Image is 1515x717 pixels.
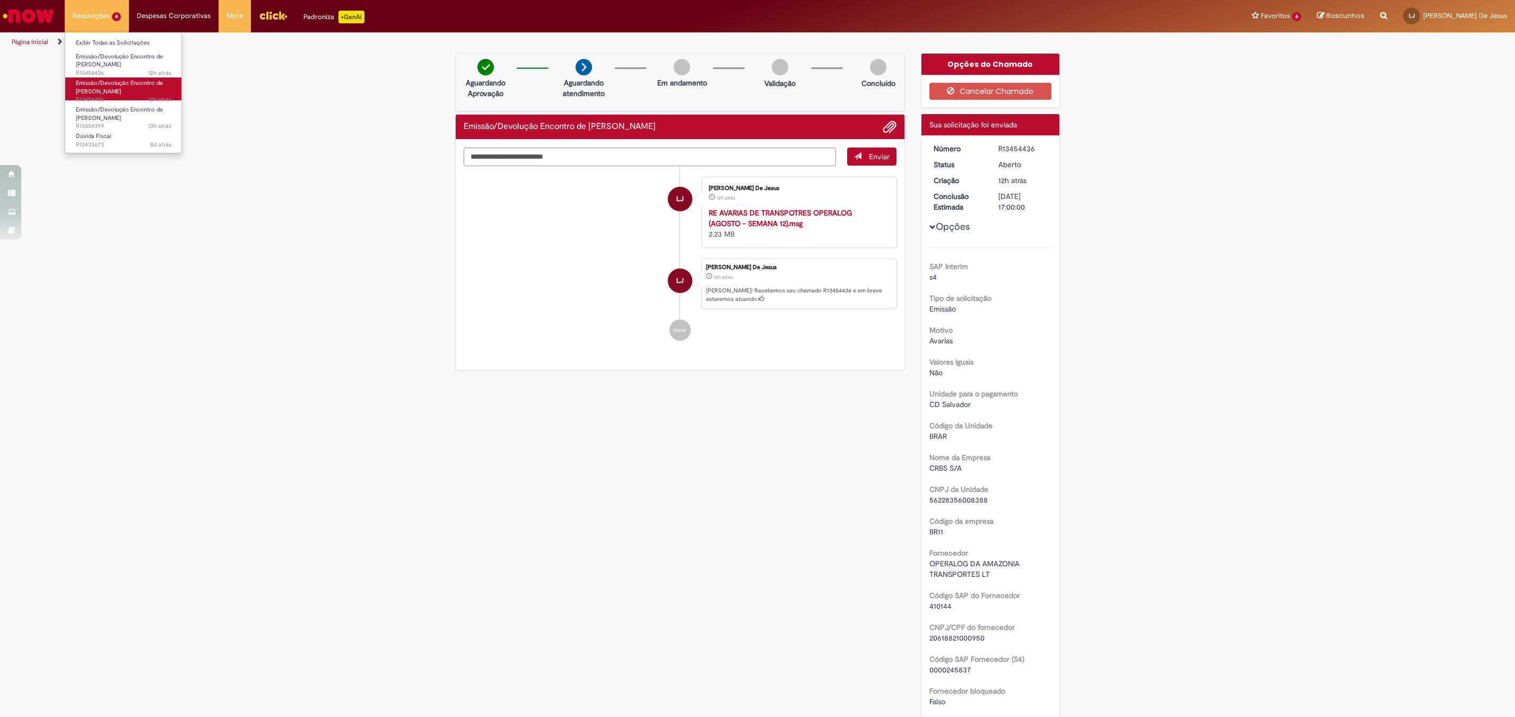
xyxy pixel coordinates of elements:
[148,69,171,77] span: 12h atrás
[76,141,171,149] span: R13433673
[709,185,885,192] div: [PERSON_NAME] De Jesus
[929,495,988,505] span: 56228356008388
[148,96,171,103] span: 12h atrás
[926,159,991,170] dt: Status
[150,141,171,149] time: 20/08/2025 16:57:56
[714,274,733,280] time: 27/08/2025 23:27:56
[464,122,656,132] h2: Emissão/Devolução Encontro de Contas Fornecedor Histórico de tíquete
[764,78,796,89] p: Validação
[869,152,890,161] span: Enviar
[112,12,121,21] span: 4
[929,697,945,706] span: Falso
[929,548,968,558] b: Fornecedor
[998,176,1026,185] span: 12h atrás
[1,5,56,27] img: ServiceNow
[929,120,1017,129] span: Sua solicitação foi enviada
[676,186,684,212] span: LJ
[8,32,1002,52] ul: Trilhas de página
[668,269,692,293] div: Lucas Dos Santos De Jesus
[1261,11,1290,21] span: Favoritos
[76,53,163,69] span: Emissão/Devolução Encontro de [PERSON_NAME]
[929,304,956,314] span: Emissão
[706,264,891,271] div: [PERSON_NAME] De Jesus
[929,623,1015,632] b: CNPJ/CPF do fornecedor
[12,38,48,46] a: Página inicial
[929,272,937,282] span: s4
[668,187,692,211] div: Lucas Dos Santos De Jesus
[929,686,1005,696] b: Fornecedor bloqueado
[929,527,943,537] span: BR11
[227,11,243,21] span: More
[460,77,511,99] p: Aguardando Aprovação
[929,325,953,335] b: Motivo
[883,120,896,134] button: Adicionar anexos
[76,69,171,77] span: R13454436
[65,37,182,49] a: Exibir Todas as Solicitações
[464,148,836,166] textarea: Digite sua mensagem aqui...
[929,400,971,409] span: CD Salvador
[65,131,182,150] a: Aberto R13433673 : Dúvida Fiscal
[998,176,1026,185] time: 27/08/2025 23:27:56
[929,654,1024,664] b: Código SAP Fornecedor (S4)
[65,51,182,74] a: Aberto R13454436 : Emissão/Devolução Encontro de Contas Fornecedor
[1292,12,1301,21] span: 6
[657,77,707,88] p: Em andamento
[76,132,111,140] span: Dúvida Fiscal
[929,336,953,345] span: Avarias
[929,368,943,377] span: Não
[926,143,991,154] dt: Número
[998,143,1048,154] div: R13454436
[65,104,182,127] a: Aberto R13454399 : Emissão/Devolução Encontro de Contas Fornecedor
[929,262,968,271] b: SAP Interim
[929,601,952,611] span: 410144
[717,195,735,201] time: 27/08/2025 23:25:08
[1317,11,1364,21] a: Rascunhos
[76,96,171,104] span: R13454406
[929,389,1018,399] b: Unidade para o pagamento
[259,7,288,23] img: click_logo_yellow_360x200.png
[464,258,896,309] li: Lucas Dos Santos De Jesus
[998,159,1048,170] div: Aberto
[477,59,494,75] img: check-circle-green.png
[1326,11,1364,21] span: Rascunhos
[73,11,110,21] span: Requisições
[772,59,788,75] img: img-circle-grey.png
[929,516,994,526] b: Código da empresa
[148,122,171,130] time: 27/08/2025 23:08:00
[76,79,163,96] span: Emissão/Devolução Encontro de [PERSON_NAME]
[929,453,990,462] b: Nome da Empresa
[709,208,852,228] a: RE AVARIAS DE TRANSPOTRES OPERALOG (AGOSTO - SEMANA 12).msg
[464,166,896,352] ul: Histórico de tíquete
[926,175,991,186] dt: Criação
[137,11,211,21] span: Despesas Corporativas
[1423,11,1507,20] span: [PERSON_NAME] De Jesus
[998,175,1048,186] div: 27/08/2025 23:27:56
[929,83,1052,100] button: Cancelar Chamado
[717,195,735,201] span: 12h atrás
[709,208,885,239] div: 2.23 MB
[929,463,962,473] span: CRBS S/A
[929,665,971,675] span: 0000245837
[870,59,886,75] img: img-circle-grey.png
[929,293,991,303] b: Tipo de solicitação
[676,268,684,293] span: LJ
[148,69,171,77] time: 27/08/2025 23:27:58
[706,287,891,303] p: [PERSON_NAME]! Recebemos seu chamado R13454436 e em breve estaremos atuando.
[338,11,364,23] p: +GenAi
[150,141,171,149] span: 8d atrás
[148,122,171,130] span: 13h atrás
[926,191,991,212] dt: Conclusão Estimada
[929,633,985,643] span: 20618821000950
[929,421,992,430] b: Código da Unidade
[847,148,896,166] button: Enviar
[65,32,182,153] ul: Requisições
[929,485,988,494] b: CNPJ da Unidade
[929,559,1022,579] span: OPERALOG DA AMAZONIA TRANSPORTES LT
[921,54,1060,75] div: Opções do Chamado
[714,274,733,280] span: 12h atrás
[929,357,973,367] b: Valores Iguais
[998,191,1048,212] div: [DATE] 17:00:00
[303,11,364,23] div: Padroniza
[929,431,947,441] span: BRAR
